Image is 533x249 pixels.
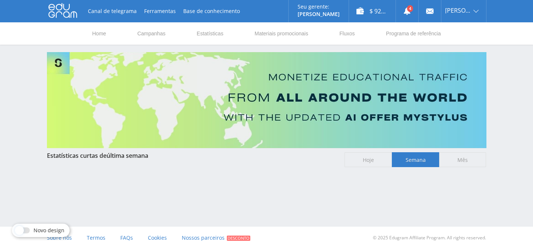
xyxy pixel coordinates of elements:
a: Sobre nós [47,227,72,249]
span: Semana [392,152,439,167]
a: Programa de referência [385,22,441,45]
p: [PERSON_NAME] [298,11,340,17]
div: Estatísticas curtas de [47,152,337,159]
span: [PERSON_NAME].moretti86 [445,7,471,13]
a: Termos [87,227,105,249]
span: FAQs [120,234,133,241]
span: Novo design [34,227,64,233]
a: Cookies [148,227,167,249]
a: FAQs [120,227,133,249]
span: Nossos parceiros [182,234,225,241]
span: Termos [87,234,105,241]
span: Mês [439,152,486,167]
a: Fluxos [339,22,355,45]
a: Home [92,22,107,45]
a: Materiais promocionais [254,22,309,45]
a: Nossos parceiros Desconto [182,227,250,249]
span: Sobre nós [47,234,72,241]
span: Cookies [148,234,167,241]
img: Banner [47,52,486,148]
span: Hoje [345,152,392,167]
p: Seu gerente: [298,4,340,10]
a: Campanhas [137,22,166,45]
div: © 2025 Edugram Affiliate Program. All rights reserved. [270,227,486,249]
span: Desconto [227,236,250,241]
span: última semana [107,151,148,160]
a: Estatísticas [196,22,224,45]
